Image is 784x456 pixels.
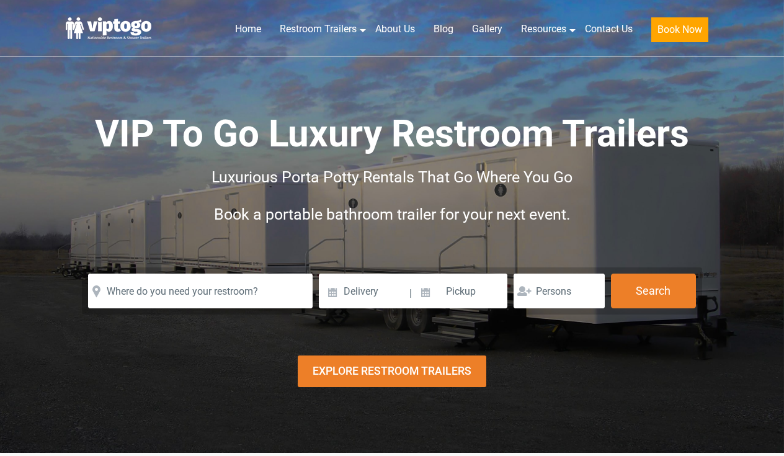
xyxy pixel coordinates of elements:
[642,16,718,50] a: Book Now
[611,274,696,308] button: Search
[226,16,270,43] a: Home
[512,16,576,43] a: Resources
[409,274,412,313] span: |
[424,16,463,43] a: Blog
[319,274,408,308] input: Delivery
[463,16,512,43] a: Gallery
[514,274,605,308] input: Persons
[212,168,572,186] span: Luxurious Porta Potty Rentals That Go Where You Go
[270,16,366,43] a: Restroom Trailers
[651,17,708,42] button: Book Now
[413,274,507,308] input: Pickup
[576,16,642,43] a: Contact Us
[214,205,571,223] span: Book a portable bathroom trailer for your next event.
[298,355,486,387] div: Explore Restroom Trailers
[366,16,424,43] a: About Us
[88,274,313,308] input: Where do you need your restroom?
[95,112,689,156] span: VIP To Go Luxury Restroom Trailers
